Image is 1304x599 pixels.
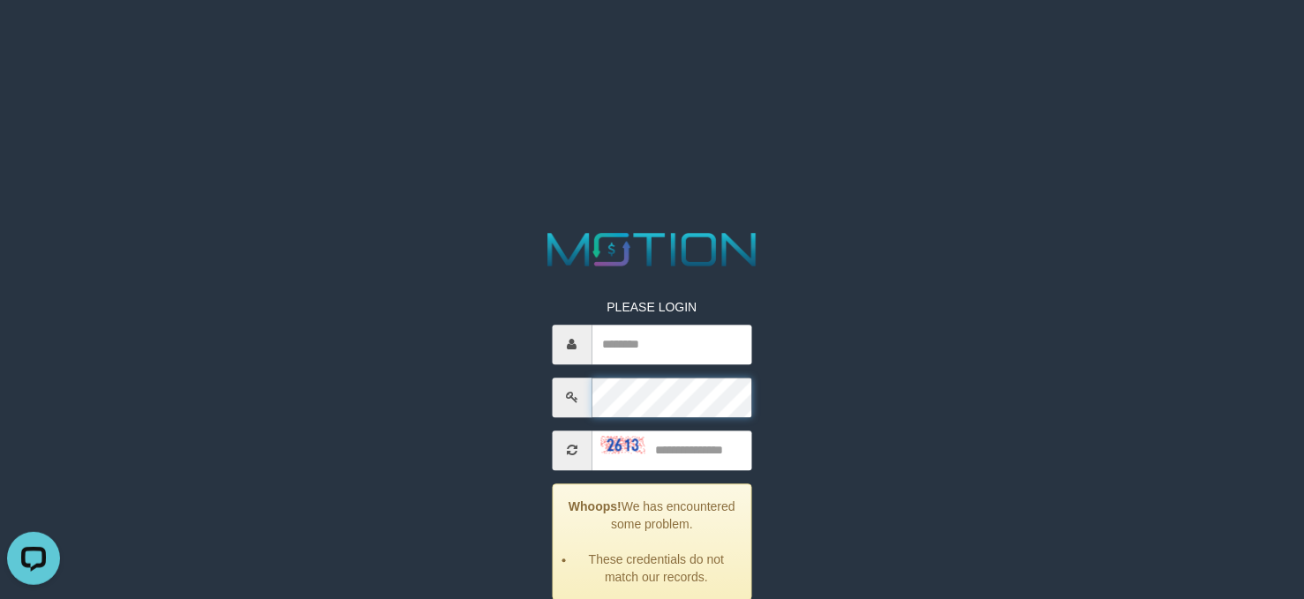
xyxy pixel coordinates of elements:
img: MOTION_logo.png [538,227,765,272]
button: Open LiveChat chat widget [7,7,60,60]
strong: Whoops! [569,499,622,513]
li: These credentials do not match our records. [575,550,737,586]
img: captcha [600,437,644,454]
p: PLEASE LOGIN [552,298,751,316]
